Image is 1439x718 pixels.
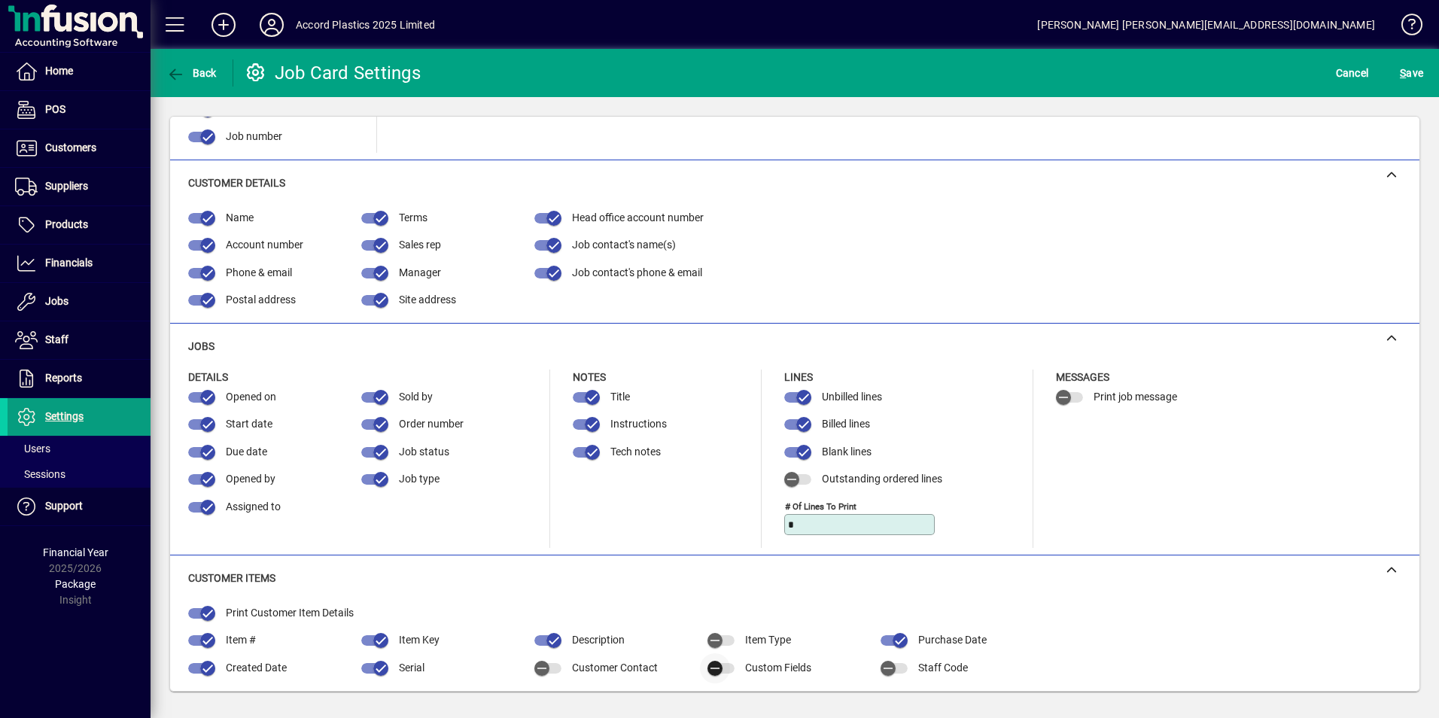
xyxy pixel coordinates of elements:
span: Products [45,218,88,230]
a: Financials [8,245,151,282]
app-page-header-button: Back [151,59,233,87]
span: Description [572,634,625,646]
span: Financial Year [43,546,108,558]
span: Phone & email [226,266,292,278]
span: Staff Code [918,662,968,674]
button: Profile [248,11,296,38]
span: Head office account number [572,211,704,224]
a: Jobs [8,283,151,321]
span: Item Key [399,634,440,646]
mat-label: # of lines to print [785,500,856,511]
span: Staff [45,333,68,345]
span: Reports [45,372,82,384]
span: Site address [399,294,456,306]
span: Lines [784,371,813,383]
span: Cancel [1336,61,1369,85]
span: ave [1400,61,1423,85]
span: Postal address [226,294,296,306]
span: Start date [226,418,272,430]
span: Assigned to [226,500,281,513]
span: Account number [226,239,303,251]
span: Sessions [15,468,65,480]
span: Tech notes [610,446,661,458]
a: Knowledge Base [1390,3,1420,52]
span: Serial [399,662,424,674]
span: Users [15,443,50,455]
a: Staff [8,321,151,359]
span: Opened by [226,473,275,485]
span: Order number [399,418,464,430]
span: Print Customer Item Details [226,607,354,619]
span: Suppliers [45,180,88,192]
div: Accord Plastics 2025 Limited [296,13,435,37]
span: Created Date [226,662,287,674]
a: Sessions [8,461,151,487]
span: Package [55,578,96,590]
a: Products [8,206,151,244]
span: Manager [399,266,441,278]
span: Item # [226,634,256,646]
span: Blank lines [822,446,872,458]
a: Users [8,436,151,461]
span: Purchase Date [918,634,987,646]
a: POS [8,91,151,129]
span: S [1400,67,1406,79]
span: Customer Contact [572,662,658,674]
div: [PERSON_NAME] [PERSON_NAME][EMAIL_ADDRESS][DOMAIN_NAME] [1037,13,1375,37]
a: Customers [8,129,151,167]
span: Title [610,391,630,403]
span: Settings [45,410,84,422]
span: Sales rep [399,239,441,251]
button: Add [199,11,248,38]
button: Save [1396,59,1427,87]
span: Opened on [226,391,276,403]
a: Suppliers [8,168,151,205]
span: Instructions [610,418,667,430]
span: Name [226,211,254,224]
a: Home [8,53,151,90]
span: Job type [399,473,440,485]
span: Jobs [45,295,68,307]
a: Reports [8,360,151,397]
span: Home [45,65,73,77]
span: Sold by [399,391,433,403]
span: Item Type [745,634,791,646]
span: Print job message [1094,391,1177,403]
span: Job contact's name(s) [572,239,676,251]
span: Messages [1056,371,1109,383]
button: Cancel [1332,59,1373,87]
span: Unbilled lines [822,391,882,403]
span: Job number [226,130,282,142]
span: Financials [45,257,93,269]
span: Notes [573,371,606,383]
span: Custom Fields [745,662,811,674]
span: POS [45,103,65,115]
a: Support [8,488,151,525]
span: Details [188,371,228,383]
span: Support [45,500,83,512]
div: Job Card Settings [245,61,421,85]
span: Back [166,67,217,79]
span: Job contact's phone & email [572,266,702,278]
span: Due date [226,446,267,458]
button: Back [163,59,221,87]
span: Outstanding ordered lines [822,473,942,485]
span: Billed lines [822,418,870,430]
span: Customers [45,141,96,154]
span: Terms [399,211,427,224]
span: Job status [399,446,449,458]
